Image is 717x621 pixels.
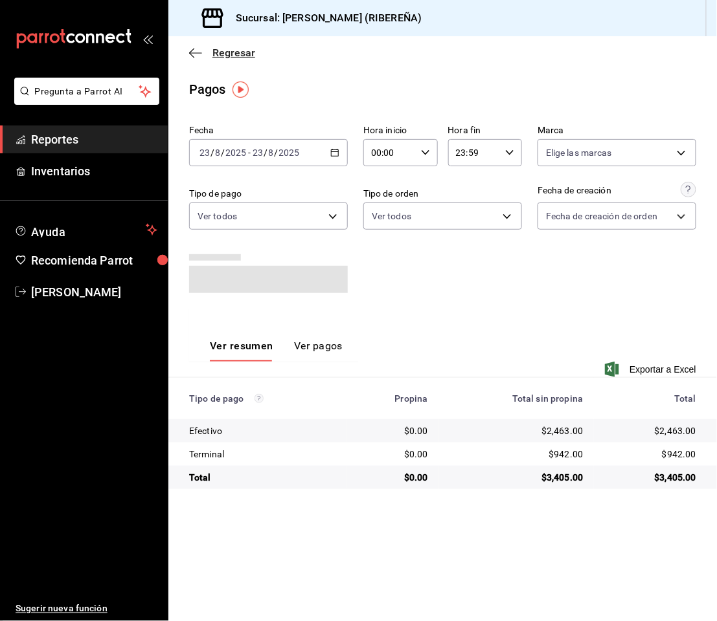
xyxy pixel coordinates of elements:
span: Regresar [212,47,255,59]
label: Tipo de pago [189,190,348,199]
span: / [264,147,267,158]
input: -- [268,147,275,158]
input: -- [214,147,221,158]
span: / [211,147,214,158]
svg: Los pagos realizados con Pay y otras terminales son montos brutos. [255,394,264,403]
label: Marca [538,126,696,135]
span: Ver todos [198,210,237,223]
button: Pregunta a Parrot AI [14,78,159,105]
span: Recomienda Parrot [31,252,157,269]
button: Ver resumen [210,340,273,362]
label: Hora fin [448,126,523,135]
span: Elige las marcas [546,146,612,159]
span: Ayuda [31,222,141,237]
label: Tipo de orden [363,190,522,199]
span: / [275,147,279,158]
span: Sugerir nueva función [16,602,157,616]
div: Total [189,471,337,484]
span: - [248,147,251,158]
span: Pregunta a Parrot AI [35,85,139,98]
div: Fecha de creación [538,184,611,197]
div: $2,463.00 [604,424,696,437]
div: Efectivo [189,424,337,437]
div: Tipo de pago [189,393,337,404]
label: Hora inicio [363,126,438,135]
span: Reportes [31,131,157,148]
div: $942.00 [449,448,584,461]
input: ---- [279,147,301,158]
div: Pagos [189,80,226,99]
label: Fecha [189,126,348,135]
div: $942.00 [604,448,696,461]
div: Total sin propina [449,393,584,404]
button: Ver pagos [294,340,343,362]
div: Terminal [189,448,337,461]
img: Tooltip marker [233,82,249,98]
input: -- [252,147,264,158]
span: / [221,147,225,158]
input: -- [199,147,211,158]
a: Pregunta a Parrot AI [9,94,159,107]
button: Regresar [189,47,255,59]
span: Inventarios [31,162,157,180]
div: $2,463.00 [449,424,584,437]
div: navigation tabs [210,340,343,362]
span: [PERSON_NAME] [31,283,157,301]
div: $3,405.00 [449,471,584,484]
div: Propina [358,393,428,404]
div: $0.00 [358,471,428,484]
div: $0.00 [358,424,428,437]
span: Fecha de creación de orden [546,210,657,223]
button: Exportar a Excel [608,362,696,377]
input: ---- [225,147,247,158]
button: open_drawer_menu [142,34,153,44]
div: Total [604,393,696,404]
span: Ver todos [372,210,411,223]
div: $3,405.00 [604,471,696,484]
h3: Sucursal: [PERSON_NAME] (RIBEREÑA) [225,10,422,26]
div: $0.00 [358,448,428,461]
